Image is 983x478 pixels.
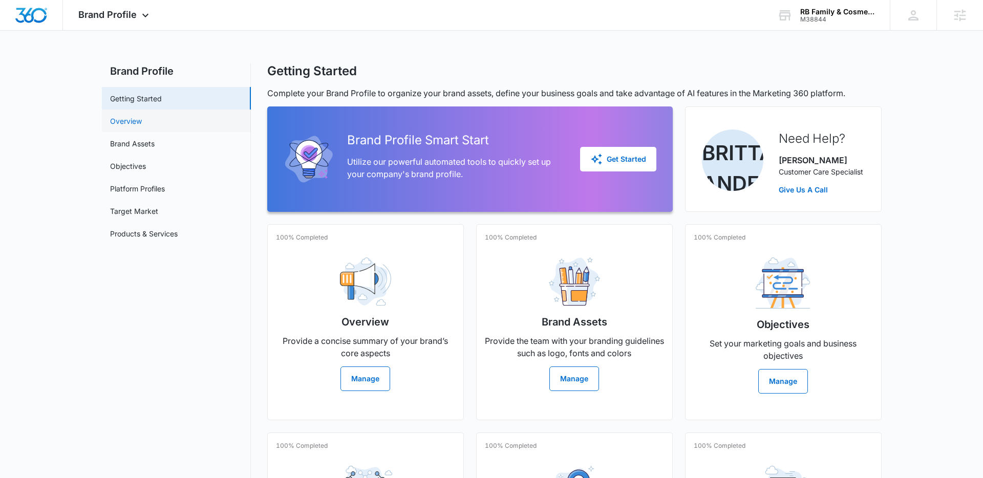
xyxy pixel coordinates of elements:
p: Provide the team with your branding guidelines such as logo, fonts and colors [485,335,664,359]
a: Target Market [110,206,158,216]
a: Objectives [110,161,146,171]
a: Getting Started [110,93,162,104]
h2: Objectives [757,317,809,332]
p: Provide a concise summary of your brand’s core aspects [276,335,455,359]
p: 100% Completed [694,441,745,450]
button: Get Started [580,147,656,171]
button: Manage [549,366,599,391]
div: Get Started [590,153,646,165]
a: 100% CompletedBrand AssetsProvide the team with your branding guidelines such as logo, fonts and ... [476,224,673,420]
p: Complete your Brand Profile to organize your brand assets, define your business goals and take ad... [267,87,882,99]
p: 100% Completed [694,233,745,242]
a: Give Us A Call [779,184,863,195]
a: 100% CompletedOverviewProvide a concise summary of your brand’s core aspectsManage [267,224,464,420]
div: account id [800,16,875,23]
h2: Overview [341,314,389,330]
h2: Brand Profile Smart Start [347,131,564,149]
a: Products & Services [110,228,178,239]
a: 100% CompletedObjectivesSet your marketing goals and business objectivesManage [685,224,882,420]
p: 100% Completed [485,441,537,450]
img: Brittany Anderson [702,129,763,191]
h2: Brand Assets [542,314,607,330]
p: 100% Completed [276,441,328,450]
p: Set your marketing goals and business objectives [694,337,873,362]
button: Manage [340,366,390,391]
h2: Brand Profile [102,63,251,79]
p: 100% Completed [485,233,537,242]
h2: Need Help? [779,129,863,148]
a: Platform Profiles [110,183,165,194]
div: account name [800,8,875,16]
p: [PERSON_NAME] [779,154,863,166]
button: Manage [758,369,808,394]
a: Brand Assets [110,138,155,149]
p: Utilize our powerful automated tools to quickly set up your company's brand profile. [347,156,564,180]
a: Overview [110,116,142,126]
span: Brand Profile [78,9,137,20]
h1: Getting Started [267,63,357,79]
p: Customer Care Specialist [779,166,863,177]
p: 100% Completed [276,233,328,242]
